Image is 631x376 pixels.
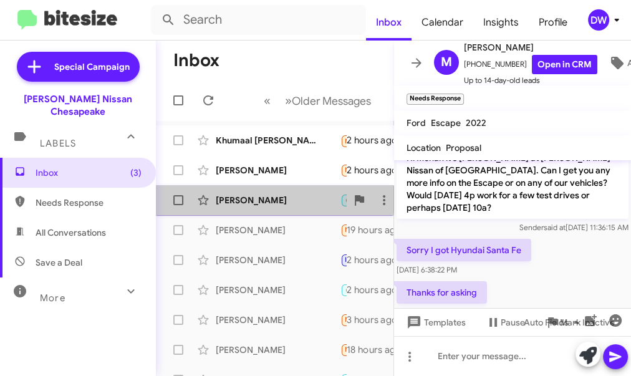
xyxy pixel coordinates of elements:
span: Templates [404,311,466,334]
div: 3 hours ago [347,314,407,326]
p: Thanks for asking [397,281,487,304]
span: Older Messages [292,94,371,108]
div: We are actually here in the lobby waiting now. We signed paperwork for a car last night but has t... [340,163,347,177]
a: Special Campaign [17,52,140,82]
div: Inbound Call [340,132,347,148]
h1: Inbox [173,51,219,70]
div: [PERSON_NAME] [216,224,340,236]
div: That's was a waste of time and a disrespectful offer. Never again... thanks. [340,193,347,207]
button: Next [277,88,378,113]
div: [PERSON_NAME] [216,344,340,356]
div: Sounds good! We are here [DATE] from 9am-7pm. What time works best for you? [340,253,347,267]
div: 2 hours ago [347,164,407,176]
span: All Conversations [36,226,106,239]
div: 19 hours ago [347,224,412,236]
div: [PERSON_NAME] [216,284,340,296]
span: Auto Fields [524,311,584,334]
span: [DATE] 6:38:29 PM [397,307,458,317]
span: Up to 14-day-old leads [464,74,597,87]
nav: Page navigation example [257,88,378,113]
span: M [441,52,452,72]
span: Ford [407,117,426,128]
span: Inbox [36,166,142,179]
button: Previous [256,88,278,113]
input: Search [151,5,366,35]
div: DW [588,9,609,31]
span: 🔥 Hot [345,196,366,204]
span: « [264,93,271,108]
div: [PERSON_NAME] [216,254,340,266]
span: Needs Response [345,226,398,234]
span: Proposal [446,142,481,153]
div: Thanks for asking [340,223,347,237]
small: Needs Response [407,94,464,105]
span: Sender [DATE] 11:36:15 AM [519,223,629,232]
span: 🔥 Hot [345,286,366,294]
span: [PERSON_NAME] [464,40,597,55]
button: Auto Fields [514,311,594,334]
p: Hi Mohan it's [PERSON_NAME] at [PERSON_NAME] Nissan of [GEOGRAPHIC_DATA]. Can I get you any more ... [397,147,629,219]
span: Important [345,256,377,264]
div: 18 hours ago [347,344,412,356]
a: Calendar [412,4,473,41]
span: 2022 [466,117,486,128]
div: I really want the car so what do I do next [340,312,347,327]
span: (3) [130,166,142,179]
div: Khumaal [PERSON_NAME] [216,134,340,147]
a: Insights [473,4,529,41]
div: 2 hours ago [347,284,407,296]
a: Open in CRM [532,55,597,74]
span: Needs Response [345,316,398,324]
span: Location [407,142,441,153]
div: [PERSON_NAME] [216,314,340,326]
button: Pause [476,311,535,334]
span: Needs Response [345,137,398,145]
a: Inbox [366,4,412,41]
span: Needs Response [345,166,398,174]
span: Needs Response [345,345,398,354]
span: [PHONE_NUMBER] [464,55,597,74]
span: Needs Response [36,196,142,209]
span: Special Campaign [54,60,130,73]
a: Profile [529,4,577,41]
button: Templates [394,311,476,334]
div: 2 hours ago [347,254,407,266]
p: Sorry I got Hyundai Santa Fe [397,239,531,261]
div: [PERSON_NAME] [216,164,340,176]
span: Escape [431,117,461,128]
div: Okay great! We look forward to meeting you! [340,282,347,297]
button: DW [577,9,617,31]
span: [DATE] 6:38:22 PM [397,265,457,274]
div: [PERSON_NAME] [216,194,340,206]
span: More [40,292,65,304]
span: said at [544,223,566,232]
span: » [285,93,292,108]
div: 2 hours ago [347,134,407,147]
span: Save a Deal [36,256,82,269]
span: Labels [40,138,76,149]
div: Hello! I just sent this message to [PERSON_NAME]... Hi [PERSON_NAME]. This is [PERSON_NAME] from ... [340,342,347,357]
